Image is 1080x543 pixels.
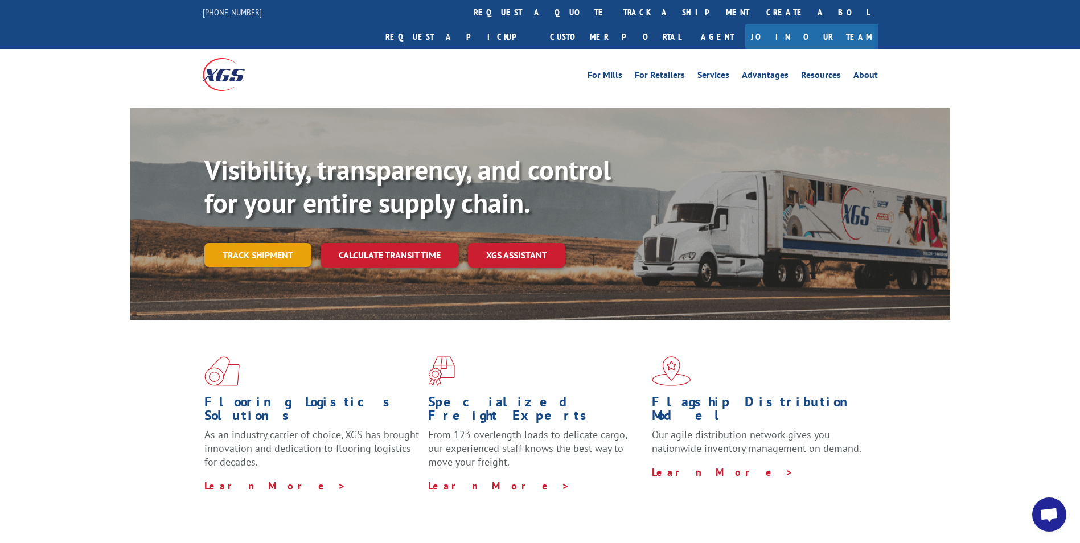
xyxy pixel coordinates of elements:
img: xgs-icon-focused-on-flooring-red [428,356,455,386]
a: Learn More > [652,466,794,479]
a: About [853,71,878,83]
h1: Flooring Logistics Solutions [204,395,420,428]
a: For Mills [588,71,622,83]
a: Services [697,71,729,83]
a: Customer Portal [541,24,689,49]
b: Visibility, transparency, and control for your entire supply chain. [204,152,611,220]
a: For Retailers [635,71,685,83]
h1: Flagship Distribution Model [652,395,867,428]
a: [PHONE_NUMBER] [203,6,262,18]
p: From 123 overlength loads to delicate cargo, our experienced staff knows the best way to move you... [428,428,643,479]
span: As an industry carrier of choice, XGS has brought innovation and dedication to flooring logistics... [204,428,419,468]
a: Calculate transit time [321,243,459,268]
a: Track shipment [204,243,311,267]
h1: Specialized Freight Experts [428,395,643,428]
a: Agent [689,24,745,49]
a: Learn More > [428,479,570,492]
span: Our agile distribution network gives you nationwide inventory management on demand. [652,428,861,455]
a: Learn More > [204,479,346,492]
a: Join Our Team [745,24,878,49]
a: XGS ASSISTANT [468,243,565,268]
a: Request a pickup [377,24,541,49]
a: Advantages [742,71,789,83]
img: xgs-icon-total-supply-chain-intelligence-red [204,356,240,386]
div: Open chat [1032,497,1066,532]
a: Resources [801,71,841,83]
img: xgs-icon-flagship-distribution-model-red [652,356,691,386]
